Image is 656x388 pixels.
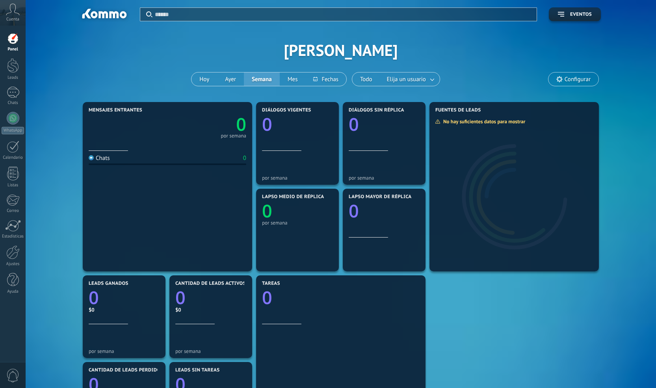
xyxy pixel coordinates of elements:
[2,155,24,160] div: Calendario
[236,112,246,136] text: 0
[2,234,24,239] div: Estadísticas
[262,175,333,181] div: por semana
[349,108,404,113] span: Diálogos sin réplica
[175,368,219,373] span: Leads sin tareas
[175,281,246,286] span: Cantidad de leads activos
[349,175,420,181] div: por semana
[175,348,246,354] div: por semana
[262,112,272,136] text: 0
[89,348,160,354] div: por semana
[262,220,333,226] div: por semana
[2,262,24,267] div: Ajustes
[175,286,246,310] a: 0
[221,134,246,138] div: por semana
[2,75,24,80] div: Leads
[570,12,592,17] span: Eventos
[2,183,24,188] div: Listas
[352,72,380,86] button: Todo
[262,281,280,286] span: Tareas
[549,7,601,21] button: Eventos
[2,208,24,213] div: Correo
[280,72,306,86] button: Mes
[380,72,440,86] button: Elija un usuario
[175,286,186,310] text: 0
[6,17,19,22] span: Cuenta
[167,112,246,136] a: 0
[262,286,420,310] a: 0
[349,112,359,136] text: 0
[262,199,272,223] text: 0
[262,286,272,310] text: 0
[89,155,94,160] img: Chats
[262,194,324,200] span: Lapso medio de réplica
[2,127,24,134] div: WhatsApp
[565,76,591,83] span: Configurar
[2,47,24,52] div: Panel
[2,289,24,294] div: Ayuda
[349,199,359,223] text: 0
[435,108,481,113] span: Fuentes de leads
[2,100,24,106] div: Chats
[191,72,217,86] button: Hoy
[385,74,427,85] span: Elija un usuario
[244,72,280,86] button: Semana
[89,154,110,162] div: Chats
[89,286,99,310] text: 0
[89,286,160,310] a: 0
[217,72,244,86] button: Ayer
[89,281,128,286] span: Leads ganados
[89,306,160,313] div: $0
[435,118,531,125] div: No hay suficientes datos para mostrar
[243,154,246,162] div: 0
[349,194,411,200] span: Lapso mayor de réplica
[262,108,311,113] span: Diálogos vigentes
[89,368,164,373] span: Cantidad de leads perdidos
[89,108,142,113] span: Mensajes entrantes
[175,306,246,313] div: $0
[305,72,346,86] button: Fechas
